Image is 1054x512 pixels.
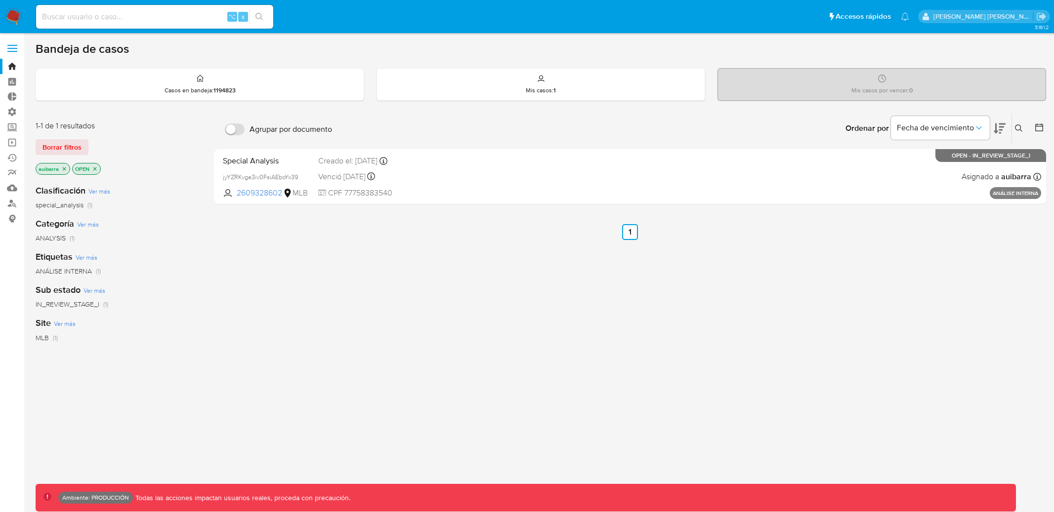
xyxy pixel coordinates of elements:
p: mauro.ibarra@mercadolibre.com [933,12,1033,21]
input: Buscar usuario o caso... [36,10,273,23]
button: search-icon [249,10,269,24]
span: ⌥ [228,12,236,21]
span: s [242,12,245,21]
a: Salir [1036,11,1047,22]
a: Notificaciones [901,12,909,21]
p: Ambiente: PRODUCCIÓN [62,496,129,500]
p: Todas las acciones impactan usuarios reales, proceda con precaución. [133,493,350,503]
span: Accesos rápidos [836,11,891,22]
